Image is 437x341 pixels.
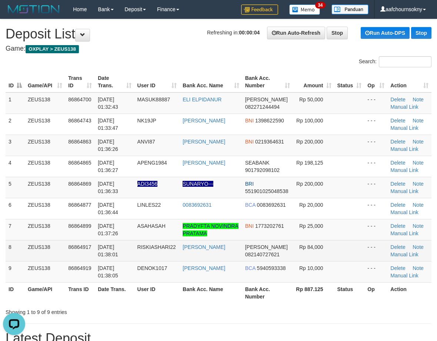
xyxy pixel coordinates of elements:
[364,198,387,219] td: - - -
[390,251,418,257] a: Manual Link
[390,104,418,110] a: Manual Link
[98,139,118,152] span: [DATE] 01:36:26
[6,71,25,92] th: ID: activate to sort column descending
[387,71,431,92] th: Action: activate to sort column ascending
[25,261,65,282] td: ZEUS138
[387,282,431,303] th: Action
[390,125,418,131] a: Manual Link
[98,202,118,215] span: [DATE] 01:36:44
[25,92,65,114] td: ZEUS138
[390,265,405,271] a: Delete
[98,97,118,110] span: [DATE] 01:32:43
[413,118,424,124] a: Note
[413,244,424,250] a: Note
[134,282,180,303] th: User ID
[95,71,134,92] th: Date Trans.: activate to sort column ascending
[183,265,225,271] a: [PERSON_NAME]
[6,282,25,303] th: ID
[6,305,177,316] div: Showing 1 to 9 of 9 entries
[68,160,91,166] span: 86864865
[6,45,431,53] h4: Game:
[137,160,167,166] span: APENG1984
[6,198,25,219] td: 6
[68,202,91,208] span: 86864877
[245,244,288,250] span: [PERSON_NAME]
[364,240,387,261] td: - - -
[245,167,280,173] span: Copy 901792098102 to clipboard
[68,181,91,187] span: 86864869
[255,118,284,124] span: Copy 1398622590 to clipboard
[183,139,225,145] a: [PERSON_NAME]
[245,188,288,194] span: Copy 551901025048538 to clipboard
[364,177,387,198] td: - - -
[364,261,387,282] td: - - -
[364,282,387,303] th: Op
[183,244,225,250] a: [PERSON_NAME]
[98,265,118,278] span: [DATE] 01:38:05
[65,71,95,92] th: Trans ID: activate to sort column ascending
[390,181,405,187] a: Delete
[26,45,79,53] span: OXPLAY > ZEUS138
[95,282,134,303] th: Date Trans.
[257,265,286,271] span: Copy 5940593338 to clipboard
[25,114,65,135] td: ZEUS138
[390,188,418,194] a: Manual Link
[293,282,334,303] th: Rp 887.125
[98,181,118,194] span: [DATE] 01:36:33
[299,223,323,229] span: Rp 25,000
[257,202,286,208] span: Copy 0083692631 to clipboard
[245,265,256,271] span: BCA
[390,167,418,173] a: Manual Link
[390,118,405,124] a: Delete
[183,202,211,208] a: 0083692631
[245,97,288,102] span: [PERSON_NAME]
[137,244,176,250] span: RISKIASHARI22
[413,223,424,229] a: Note
[390,202,405,208] a: Delete
[98,223,118,236] span: [DATE] 01:37:26
[245,251,280,257] span: Copy 082140727621 to clipboard
[25,71,65,92] th: Game/API: activate to sort column ascending
[137,97,170,102] span: MASUK88887
[390,244,405,250] a: Delete
[137,202,161,208] span: LINLES22
[289,4,320,15] img: Button%20Memo.svg
[413,202,424,208] a: Note
[267,27,325,39] a: Run Auto-Refresh
[25,156,65,177] td: ZEUS138
[255,223,284,229] span: Copy 1773202761 to clipboard
[245,118,254,124] span: BNI
[6,261,25,282] td: 9
[98,160,118,173] span: [DATE] 01:36:27
[245,104,280,110] span: Copy 082271244494 to clipboard
[364,71,387,92] th: Op: activate to sort column ascending
[315,2,325,9] span: 34
[25,282,65,303] th: Game/API
[334,282,365,303] th: Status
[390,146,418,152] a: Manual Link
[6,156,25,177] td: 4
[245,160,270,166] span: SEABANK
[183,97,221,102] a: ELI ELPIDANUR
[6,177,25,198] td: 5
[68,97,91,102] span: 86864700
[239,30,260,36] strong: 00:00:04
[68,223,91,229] span: 86864899
[379,56,431,67] input: Search:
[364,219,387,240] td: - - -
[137,265,167,271] span: DENOK1017
[390,139,405,145] a: Delete
[245,223,254,229] span: BNI
[68,118,91,124] span: 86864743
[413,265,424,271] a: Note
[334,71,365,92] th: Status: activate to sort column ascending
[137,139,155,145] span: ANVI87
[296,160,323,166] span: Rp 198,125
[6,114,25,135] td: 2
[299,202,323,208] span: Rp 20,000
[6,219,25,240] td: 7
[3,3,25,25] button: Open LiveChat chat widget
[359,56,431,67] label: Search:
[6,4,62,15] img: MOTION_logo.png
[6,135,25,156] td: 3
